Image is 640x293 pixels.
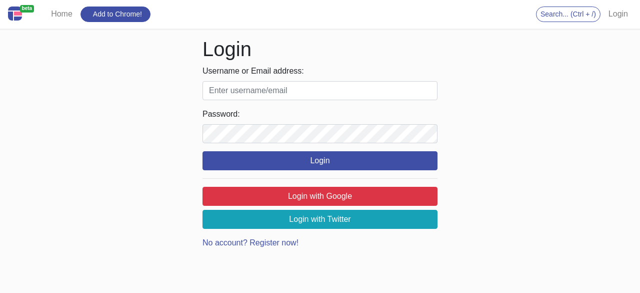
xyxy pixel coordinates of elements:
img: Centroly [8,7,22,21]
a: beta [8,4,39,25]
input: Enter username/email [202,81,437,100]
button: Search... (Ctrl + /) [536,7,600,22]
span: Search... (Ctrl + /) [540,10,596,18]
button: Login [202,151,437,170]
h1: Login [202,37,437,61]
button: Login with Google [202,187,437,206]
label: Password: [202,108,437,120]
button: Login with Twitter [202,210,437,229]
label: Username or Email address: [202,65,437,77]
a: Home [47,4,76,24]
a: No account? Register now! [202,238,298,247]
a: Login [604,4,632,24]
a: Add to Chrome! [80,7,150,22]
span: beta [20,5,34,13]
